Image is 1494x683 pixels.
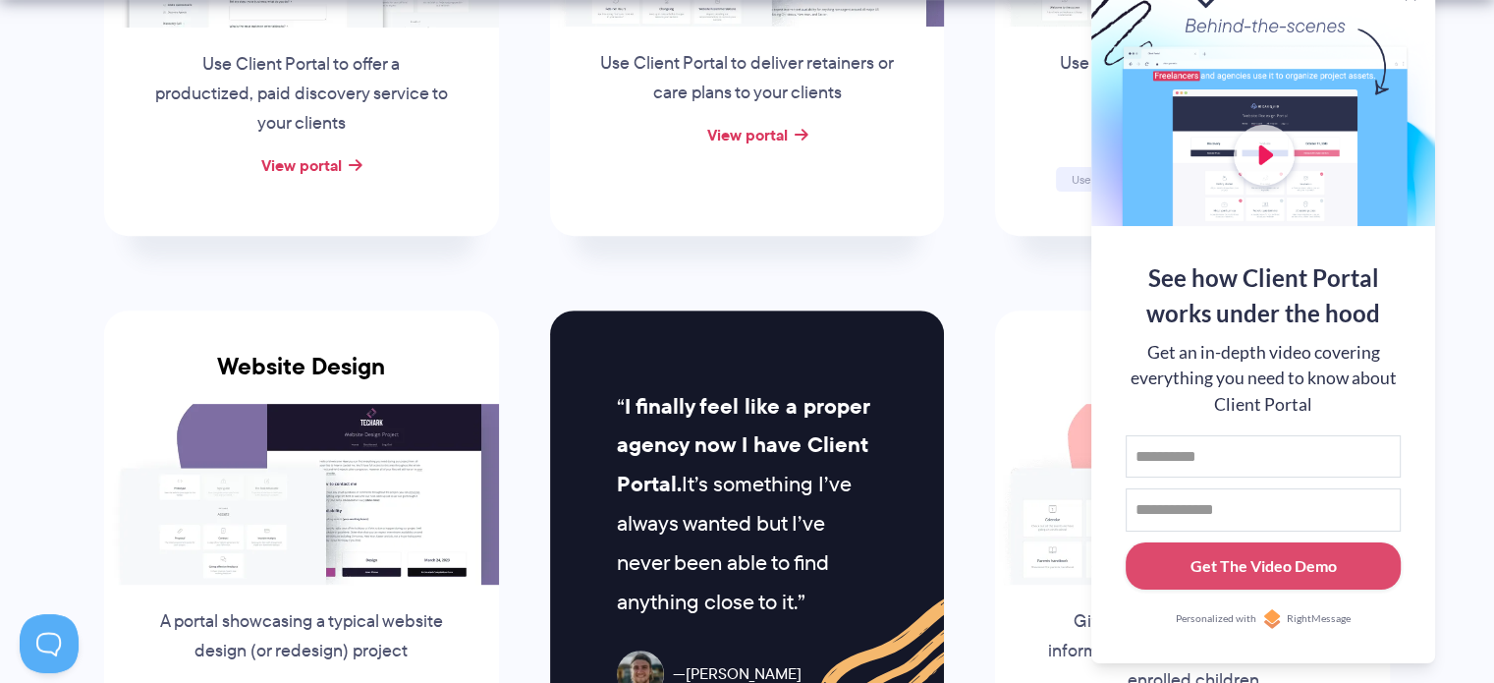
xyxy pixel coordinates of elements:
div: Get The Video Demo [1190,554,1337,578]
a: Personalized withRightMessage [1126,609,1401,629]
a: View portal [261,153,342,177]
span: Username [1071,171,1126,188]
p: Use Client Portal as a simple online course supplement [1043,49,1342,108]
h3: School and Parent [995,353,1390,404]
p: Use Client Portal to deliver retainers or care plans to your clients [597,49,896,108]
iframe: Toggle Customer Support [20,614,79,673]
div: Get an in-depth video covering everything you need to know about Client Portal [1126,340,1401,418]
div: See how Client Portal works under the hood [1126,260,1401,331]
p: It’s something I’ve always wanted but I’ve never been able to find anything close to it. [617,387,877,622]
p: A portal showcasing a typical website design (or redesign) project [152,607,451,666]
img: Personalized with RightMessage [1262,609,1282,629]
span: Personalized with [1176,611,1256,627]
a: View portal [706,123,787,146]
p: Use Client Portal to offer a productized, paid discovery service to your clients [152,50,451,139]
span: RightMessage [1287,611,1351,627]
button: Get The Video Demo [1126,542,1401,591]
strong: I finally feel like a proper agency now I have Client Portal. [617,390,869,501]
h3: Website Design [104,353,499,404]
